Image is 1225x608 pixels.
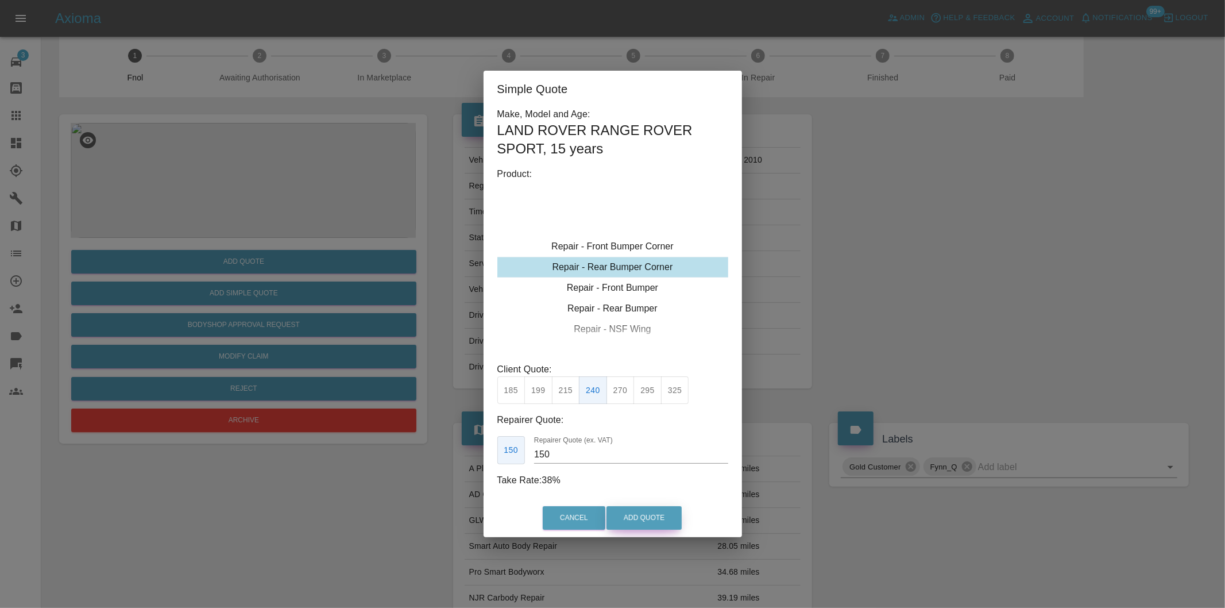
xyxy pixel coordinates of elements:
div: Repair - NSF Wing [497,319,728,340]
p: Client Quote: [497,363,728,376]
button: Cancel [543,506,605,530]
p: Make, Model and Age: [497,107,728,121]
p: Take Rate: 38 % [497,474,728,487]
div: Repair - Rear Bumper [497,298,728,319]
button: 295 [633,376,662,405]
h2: Simple Quote [484,71,742,107]
button: 325 [661,376,689,405]
button: 150 [497,436,525,464]
button: 270 [606,376,635,405]
div: Repair - Front Bumper Corner [497,236,728,257]
div: Repair - Front Bumper [497,278,728,298]
button: 215 [552,376,580,405]
p: Product: [497,167,728,181]
p: Repairer Quote: [497,413,728,427]
button: 240 [579,376,607,405]
button: Add Quote [606,506,682,530]
label: Repairer Quote (ex. VAT) [534,436,613,445]
h1: LAND ROVER RANGE ROVER SPORT , 15 years [497,121,728,158]
div: Repair - Rear Bumper Corner [497,257,728,278]
button: 185 [497,376,525,405]
div: Repair - OSF Wing [497,340,728,360]
button: 199 [524,376,552,405]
